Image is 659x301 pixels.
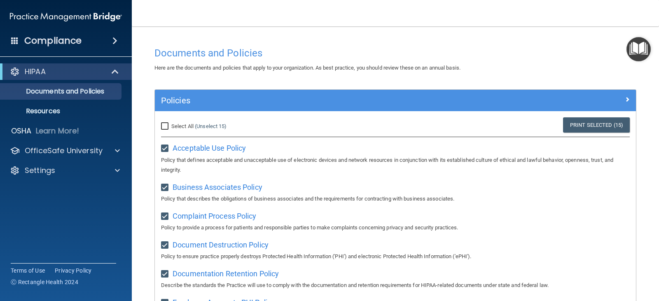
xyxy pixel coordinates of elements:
[36,126,79,136] p: Learn More!
[154,65,460,71] span: Here are the documents and policies that apply to your organization. As best practice, you should...
[10,67,119,77] a: HIPAA
[25,166,55,175] p: Settings
[161,94,630,107] a: Policies
[173,240,269,249] span: Document Destruction Policy
[161,194,630,204] p: Policy that describes the obligations of business associates and the requirements for contracting...
[10,146,120,156] a: OfficeSafe University
[161,223,630,233] p: Policy to provide a process for patients and responsible parties to make complaints concerning pr...
[626,37,651,61] button: Open Resource Center
[24,35,82,47] h4: Compliance
[563,117,630,133] a: Print Selected (15)
[10,9,122,25] img: PMB logo
[173,144,246,152] span: Acceptable Use Policy
[195,123,227,129] a: (Unselect 15)
[161,280,630,290] p: Describe the standards the Practice will use to comply with the documentation and retention requi...
[161,96,509,105] h5: Policies
[25,67,46,77] p: HIPAA
[11,278,78,286] span: Ⓒ Rectangle Health 2024
[5,87,118,96] p: Documents and Policies
[173,212,256,220] span: Complaint Process Policy
[25,146,103,156] p: OfficeSafe University
[11,126,32,136] p: OSHA
[161,123,171,130] input: Select All (Unselect 15)
[55,266,92,275] a: Privacy Policy
[173,183,262,191] span: Business Associates Policy
[154,48,636,58] h4: Documents and Policies
[5,107,118,115] p: Resources
[161,155,630,175] p: Policy that defines acceptable and unacceptable use of electronic devices and network resources i...
[173,269,279,278] span: Documentation Retention Policy
[171,123,194,129] span: Select All
[161,252,630,261] p: Policy to ensure practice properly destroys Protected Health Information ('PHI') and electronic P...
[10,166,120,175] a: Settings
[11,266,45,275] a: Terms of Use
